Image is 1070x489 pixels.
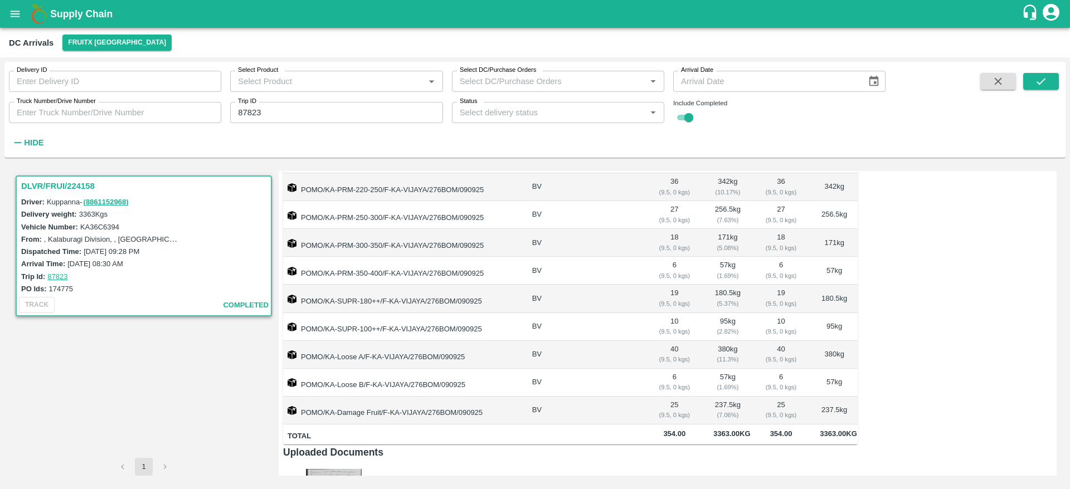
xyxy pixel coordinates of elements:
div: ( 5.08 %) [713,243,742,253]
a: (8861152968) [84,198,129,206]
td: 256.5 kg [704,201,751,229]
div: ( 9.5, 0 kgs) [653,382,695,392]
nav: pagination navigation [112,458,176,476]
td: BV [523,201,645,229]
strong: Hide [24,138,43,147]
div: ( 9.5, 0 kgs) [760,243,802,253]
span: Kuppanna - [47,198,130,206]
img: box [288,350,296,359]
td: POMO/KA-Damage Fruit/F-KA-VIJAYA/276BOM/090925 [283,397,523,424]
a: 87823 [47,272,67,281]
input: Enter Truck Number/Drive Number [9,102,221,123]
td: POMO/KA-Loose A/F-KA-VIJAYA/276BOM/090925 [283,341,523,369]
a: Supply Chain [50,6,1022,22]
td: 57 kg [704,369,751,397]
div: ( 9.5, 0 kgs) [760,326,802,336]
div: ( 9.5, 0 kgs) [653,271,695,281]
div: DC Arrivals [9,36,53,50]
label: Driver: [21,198,45,206]
label: 3363 Kgs [79,210,108,218]
div: ( 9.5, 0 kgs) [653,243,695,253]
button: Select DC [62,35,172,51]
td: 18 [644,229,704,257]
span: 354.00 [760,428,802,441]
div: account of current user [1041,2,1061,26]
td: 19 [644,285,704,312]
input: Select Product [234,74,421,89]
label: Trip Id: [21,272,45,281]
div: ( 9.5, 0 kgs) [653,326,695,336]
td: BV [523,397,645,424]
img: box [288,211,296,220]
div: ( 9.5, 0 kgs) [760,410,802,420]
input: Enter Trip ID [230,102,442,123]
label: Dispatched Time: [21,247,81,256]
td: POMO/KA-PRM-220-250/F-KA-VIJAYA/276BOM/090925 [283,173,523,201]
td: 256.5 kg [811,201,858,229]
div: customer-support [1022,4,1041,24]
label: Select Product [238,66,278,75]
button: Open [646,74,660,89]
td: 18 [751,229,811,257]
label: Select DC/Purchase Orders [460,66,536,75]
td: POMO/KA-PRM-250-300/F-KA-VIJAYA/276BOM/090925 [283,201,523,229]
span: 354.00 [653,428,695,441]
img: box [288,295,296,304]
b: Supply Chain [50,8,113,19]
img: box [288,322,296,331]
td: 237.5 kg [811,397,858,424]
label: Truck Number/Drive Number [17,97,96,106]
input: Arrival Date [673,71,859,92]
button: open drawer [2,1,28,27]
div: ( 7.63 %) [713,215,742,225]
td: 6 [644,257,704,285]
td: 10 [644,313,704,341]
label: Delivery ID [17,66,47,75]
td: 36 [751,173,811,201]
div: ( 9.5, 0 kgs) [760,354,802,364]
label: Delivery weight: [21,210,77,218]
div: ( 9.5, 0 kgs) [653,187,695,197]
td: 25 [644,397,704,424]
td: BV [523,173,645,201]
td: 95 kg [811,313,858,341]
img: box [288,183,296,192]
td: 6 [644,369,704,397]
label: KA36C6394 [80,223,119,231]
input: Enter Delivery ID [9,71,221,92]
td: BV [523,341,645,369]
td: 180.5 kg [811,285,858,312]
label: Vehicle Number: [21,223,78,231]
img: logo [28,3,50,25]
div: ( 9.5, 0 kgs) [653,215,695,225]
td: 57 kg [811,369,858,397]
td: 380 kg [704,341,751,369]
td: 171 kg [811,229,858,257]
button: page 1 [135,458,153,476]
div: ( 9.5, 0 kgs) [653,354,695,364]
td: 57 kg [704,257,751,285]
td: 19 [751,285,811,312]
label: Arrival Time: [21,260,65,268]
button: Open [646,105,660,120]
td: 40 [644,341,704,369]
td: 10 [751,313,811,341]
label: 174775 [49,285,73,293]
td: BV [523,257,645,285]
td: BV [523,285,645,312]
button: Hide [9,133,47,152]
span: completed [223,299,269,312]
td: 342 kg [704,173,751,201]
div: ( 9.5, 0 kgs) [760,215,802,225]
td: BV [523,229,645,257]
td: 40 [751,341,811,369]
td: 237.5 kg [704,397,751,424]
td: BV [523,313,645,341]
label: Trip ID [238,97,256,106]
label: Status [460,97,478,106]
span: Total [288,430,523,443]
label: From: [21,235,42,243]
td: 36 [644,173,704,201]
td: 6 [751,369,811,397]
div: ( 1.69 %) [713,271,742,281]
